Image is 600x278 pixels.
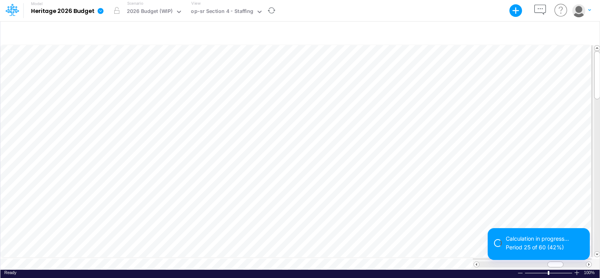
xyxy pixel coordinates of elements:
[574,270,580,276] div: Zoom In
[506,234,584,251] div: Calculation in progress... Period 25 of 60 (42%)
[31,8,94,15] b: Heritage 2026 Budget
[517,270,523,276] div: Zoom Out
[191,0,200,6] label: View
[127,7,173,16] div: 2026 Budget (WIP)
[4,270,16,276] div: In Ready mode
[191,7,253,16] div: op-sr Section 4 - Staffing
[584,270,596,276] span: 100%
[4,270,16,275] span: Ready
[31,2,43,6] label: Model
[584,270,596,276] div: Zoom level
[525,270,574,276] div: Zoom
[548,271,549,275] div: Zoom
[127,0,143,6] label: Scenario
